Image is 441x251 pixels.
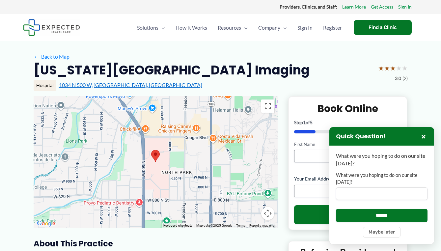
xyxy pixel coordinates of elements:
[323,16,342,39] span: Register
[294,102,402,115] h2: Book Online
[354,20,412,35] a: Find a Clinic
[261,207,274,220] button: Map camera controls
[280,4,337,10] strong: Providers, Clinics, and Staff:
[249,224,276,227] a: Report a map error
[132,16,170,39] a: SolutionsMenu Toggle
[294,176,402,182] label: Your Email Address
[402,74,408,83] span: (2)
[378,62,384,74] span: ★
[163,223,192,228] button: Keyboard shortcuts
[170,16,212,39] a: How It Works
[396,62,402,74] span: ★
[384,62,390,74] span: ★
[292,16,318,39] a: Sign In
[236,224,245,227] a: Terms (opens in new tab)
[303,120,306,125] span: 1
[258,16,280,39] span: Company
[280,16,287,39] span: Menu Toggle
[336,152,427,167] p: What were you hoping to do on our site [DATE]?
[35,219,57,228] img: Google
[420,132,427,140] button: Close
[402,62,408,74] span: ★
[390,62,396,74] span: ★
[241,16,248,39] span: Menu Toggle
[342,3,366,11] a: Learn More
[23,19,80,36] img: Expected Healthcare Logo - side, dark font, small
[34,80,56,91] div: Hospital
[176,16,207,39] span: How It Works
[261,99,274,113] button: Toggle fullscreen view
[137,16,158,39] span: Solutions
[395,74,401,83] span: 3.0
[158,16,165,39] span: Menu Toggle
[35,219,57,228] a: Open this area in Google Maps (opens a new window)
[34,238,278,249] h3: About this practice
[336,133,386,140] h3: Quick Question!
[398,3,412,11] a: Sign In
[371,3,393,11] a: Get Access
[310,120,313,125] span: 5
[253,16,292,39] a: CompanyMenu Toggle
[34,52,69,62] a: ←Back to Map
[34,53,40,60] span: ←
[336,172,427,185] label: What were you hoping to do on our site [DATE]?
[34,62,310,78] h2: [US_STATE][GEOGRAPHIC_DATA] Imaging
[196,224,232,227] span: Map data ©2025 Google
[297,16,313,39] span: Sign In
[294,120,402,125] p: Step of
[132,16,347,39] nav: Primary Site Navigation
[59,82,202,88] a: 1034 N 500 W, [GEOGRAPHIC_DATA], [GEOGRAPHIC_DATA]
[218,16,241,39] span: Resources
[363,227,400,237] button: Maybe later
[318,16,347,39] a: Register
[294,141,346,148] label: First Name
[212,16,253,39] a: ResourcesMenu Toggle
